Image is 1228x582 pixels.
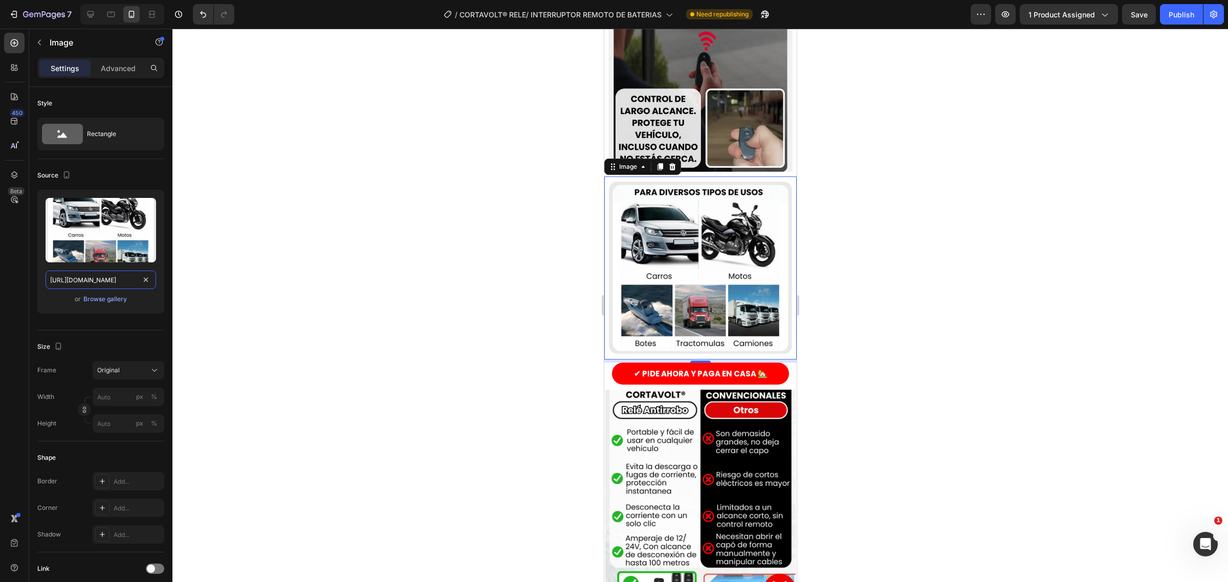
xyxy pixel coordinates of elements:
[37,366,56,375] label: Frame
[37,564,50,573] div: Link
[37,530,61,539] div: Shadow
[114,504,162,513] div: Add...
[37,453,56,462] div: Shape
[114,530,162,540] div: Add...
[193,4,234,25] div: Undo/Redo
[93,388,164,406] input: px%
[1169,9,1194,20] div: Publish
[93,414,164,433] input: px%
[1214,517,1222,525] span: 1
[136,419,143,428] div: px
[10,109,25,117] div: 450
[93,361,164,379] button: Original
[114,477,162,486] div: Add...
[37,477,57,486] div: Border
[696,10,749,19] span: Need republishing
[46,271,156,289] input: https://example.com/image.jpg
[4,4,76,25] button: 7
[51,63,79,74] p: Settings
[46,198,156,262] img: preview-image
[151,419,157,428] div: %
[67,8,72,20] p: 7
[87,122,149,146] div: Rectangle
[1020,4,1118,25] button: 1 product assigned
[136,392,143,401] div: px
[37,392,54,401] label: Width
[37,340,64,354] div: Size
[97,366,120,375] span: Original
[1122,4,1156,25] button: Save
[1028,9,1095,20] span: 1 product assigned
[1131,10,1148,19] span: Save
[148,417,160,430] button: px
[459,9,662,20] span: CORTAVOLT® RELE/ INTERRUPTOR REMOTO DE BATERIAS
[8,187,25,195] div: Beta
[455,9,457,20] span: /
[37,169,73,183] div: Source
[83,294,127,304] button: Browse gallery
[101,63,136,74] p: Advanced
[37,99,52,108] div: Style
[148,391,160,403] button: px
[50,36,137,49] p: Image
[134,417,146,430] button: %
[83,295,127,304] div: Browse gallery
[75,293,81,305] span: or
[134,391,146,403] button: %
[37,419,56,428] label: Height
[37,503,58,512] div: Corner
[1160,4,1203,25] button: Publish
[1193,532,1218,556] iframe: Intercom live chat
[604,29,797,582] iframe: Design area
[151,392,157,401] div: %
